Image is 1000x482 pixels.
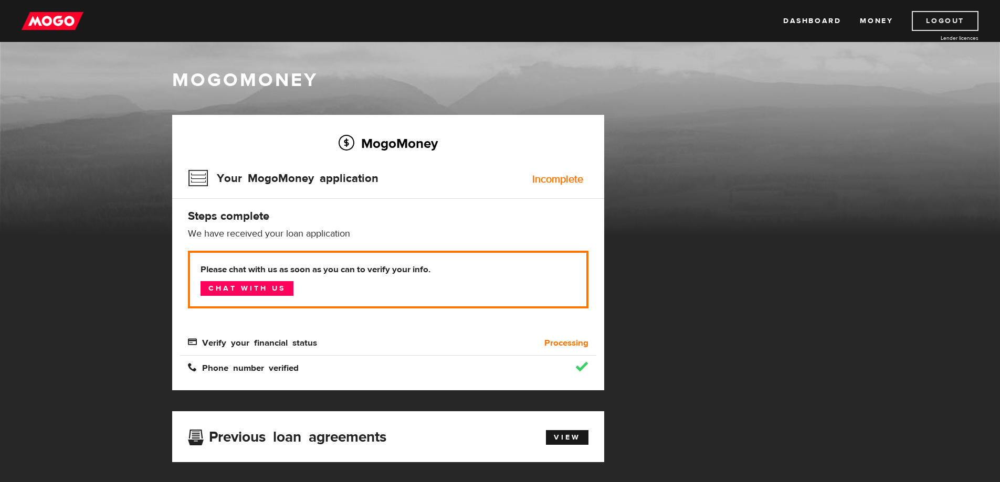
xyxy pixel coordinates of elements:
h1: MogoMoney [172,69,828,91]
a: Money [860,11,893,31]
span: Phone number verified [188,362,299,371]
h4: Steps complete [188,209,588,223]
b: Please chat with us as soon as you can to verify your info. [201,263,576,276]
a: Logout [912,11,978,31]
span: Verify your financial status [188,337,317,346]
img: mogo_logo-11ee424be714fa7cbb0f0f49df9e16ec.png [22,11,83,31]
h3: Previous loan agreements [188,429,386,442]
h3: Your MogoMoney application [188,165,378,192]
p: We have received your loan application [188,228,588,240]
iframe: LiveChat chat widget [790,238,1000,482]
div: Incomplete [532,174,583,185]
a: Dashboard [783,11,841,31]
a: View [546,430,588,445]
h2: MogoMoney [188,132,588,154]
b: Processing [544,337,588,349]
a: Lender licences [900,34,978,42]
a: Chat with us [201,281,293,296]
